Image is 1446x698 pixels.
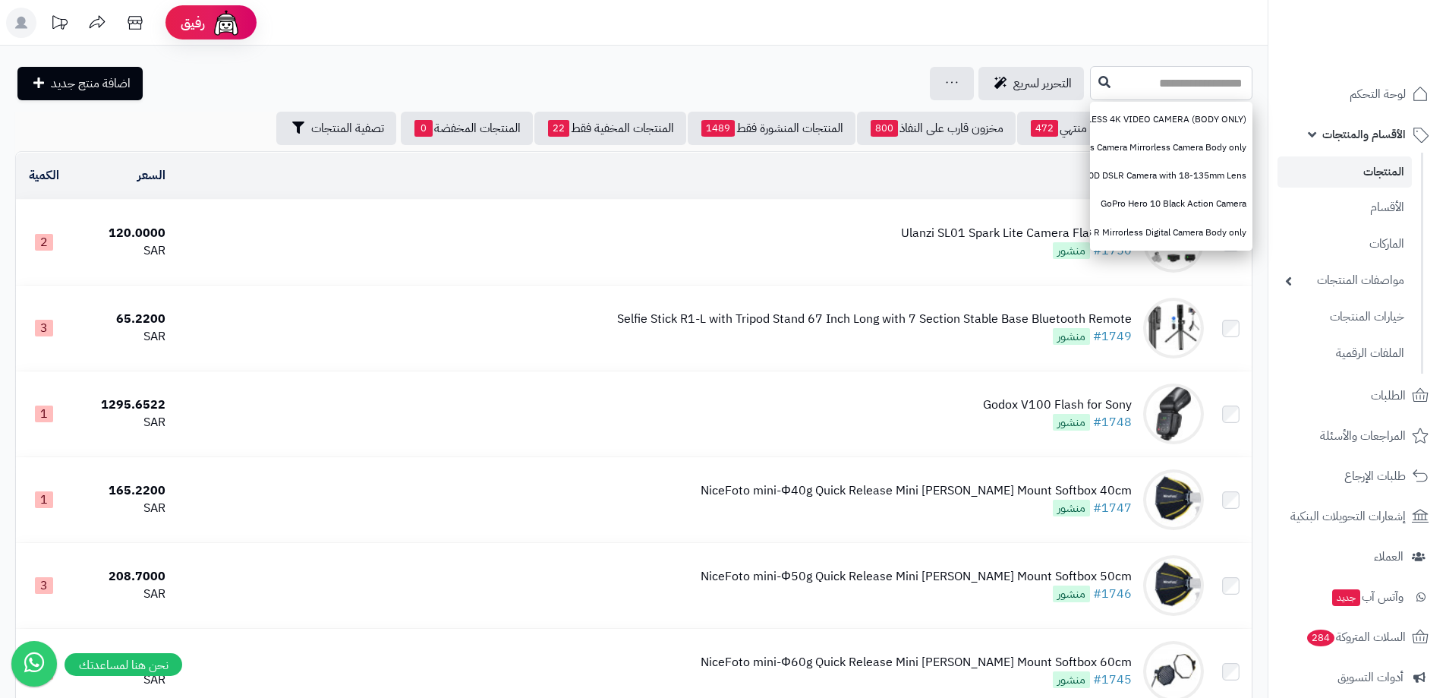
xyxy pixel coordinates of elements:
span: 1 [35,491,53,508]
a: إشعارات التحويلات البنكية [1277,498,1437,535]
a: GoPro Hero 10 Black Action Camera [1090,190,1252,218]
a: SONY ALPHA 6600 APS-C MIRRORLESS 4K VIDEO CAMERA (BODY ONLY) [1090,106,1252,134]
span: 1489 [701,120,735,137]
span: 22 [548,120,569,137]
a: المراجعات والأسئلة [1277,418,1437,454]
div: 208.7000 [77,568,165,586]
a: السعر [137,166,165,185]
a: المنتجات المنشورة فقط1489 [688,112,855,145]
a: المنتجات [1277,156,1412,188]
img: NiceFoto mini-Φ50g Quick Release Mini Bowens Mount Softbox 50cm [1143,555,1204,616]
a: Canon EOS RP Mirrorless Camera Mirrorless Camera Body only [1090,134,1252,162]
div: SAR [77,328,165,346]
a: التحرير لسريع [978,67,1084,100]
span: 800 [871,120,898,137]
a: #1750 [1093,242,1132,260]
a: مواصفات المنتجات [1277,264,1412,297]
a: طلبات الإرجاع [1277,458,1437,494]
span: جديد [1332,589,1360,606]
a: المنتجات المخفضة0 [401,112,533,145]
span: العملاء [1374,546,1403,567]
a: وآتس آبجديد [1277,579,1437,615]
img: ai-face.png [211,8,241,38]
a: الكمية [29,166,59,185]
a: #1747 [1093,499,1132,517]
img: Selfie Stick R1-L with Tripod Stand 67 Inch Long with 7 Section Stable Base Bluetooth Remote [1143,298,1204,358]
a: أدوات التسويق [1277,659,1437,696]
span: تصفية المنتجات [311,119,384,137]
div: SAR [77,242,165,260]
a: خيارات المنتجات [1277,301,1412,333]
span: لوحة التحكم [1350,84,1406,105]
span: الأقسام والمنتجات [1322,124,1406,145]
span: منشور [1053,328,1090,345]
div: 65.2200 [77,311,165,328]
a: #1745 [1093,671,1132,689]
span: 284 [1306,629,1334,646]
div: NiceFoto mini-Φ40g Quick Release Mini [PERSON_NAME] Mount Softbox 40cm [701,482,1132,500]
span: 3 [35,320,53,336]
span: وآتس آب [1331,586,1403,608]
div: 120.0000 [77,225,165,242]
span: منشور [1053,414,1090,431]
div: Godox V100 Flash for Sony [983,396,1132,414]
a: #1746 [1093,585,1132,603]
div: 165.2200 [77,482,165,500]
span: أدوات التسويق [1337,667,1403,688]
a: #1749 [1093,327,1132,346]
span: منشور [1053,671,1090,688]
div: SAR [77,586,165,603]
span: إشعارات التحويلات البنكية [1290,506,1406,527]
a: العملاء [1277,539,1437,575]
div: NiceFoto mini-Φ60g Quick Release Mini [PERSON_NAME] Mount Softbox 60cm [701,654,1132,671]
span: 472 [1031,120,1058,137]
a: مخزون منتهي472 [1017,112,1134,145]
img: logo-2.png [1343,32,1432,64]
span: 3 [35,577,53,594]
span: طلبات الإرجاع [1344,466,1406,487]
a: الملفات الرقمية [1277,337,1412,370]
a: Canon EOS 80D DSLR Camera with 18-135mm Lens [1090,162,1252,190]
span: التحرير لسريع [1013,74,1072,93]
img: Godox V100 Flash for Sony [1143,384,1204,444]
span: 2 [35,234,53,251]
a: الطلبات [1277,377,1437,414]
span: اضافة منتج جديد [51,74,131,93]
button: تصفية المنتجات [276,112,396,145]
span: منشور [1053,242,1090,259]
div: Ulanzi SL01 Spark Lite Camera Flash Light [901,225,1132,242]
a: تحديثات المنصة [40,8,78,42]
a: مخزون قارب على النفاذ800 [857,112,1016,145]
a: Canon EOS R Mirrorless Digital Camera Body only [1090,219,1252,247]
a: الأقسام [1277,191,1412,224]
span: الطلبات [1371,385,1406,406]
span: 0 [414,120,433,137]
span: السلات المتروكة [1306,627,1406,648]
a: #1748 [1093,413,1132,431]
span: منشور [1053,500,1090,516]
div: NiceFoto mini-Φ50g Quick Release Mini [PERSON_NAME] Mount Softbox 50cm [701,568,1132,586]
a: الماركات [1277,228,1412,261]
div: 1295.6522 [77,396,165,414]
span: 1 [35,406,53,422]
a: لوحة التحكم [1277,76,1437,112]
span: رفيق [181,14,205,32]
div: Selfie Stick R1-L with Tripod Stand 67 Inch Long with 7 Section Stable Base Bluetooth Remote [617,311,1132,328]
a: اضافة منتج جديد [17,67,143,100]
a: المنتجات المخفية فقط22 [534,112,686,145]
span: المراجعات والأسئلة [1320,425,1406,447]
span: منشور [1053,586,1090,602]
div: SAR [77,671,165,689]
div: SAR [77,414,165,431]
div: SAR [77,500,165,517]
a: السلات المتروكة284 [1277,619,1437,655]
img: NiceFoto mini-Φ40g Quick Release Mini Bowens Mount Softbox 40cm [1143,469,1204,530]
